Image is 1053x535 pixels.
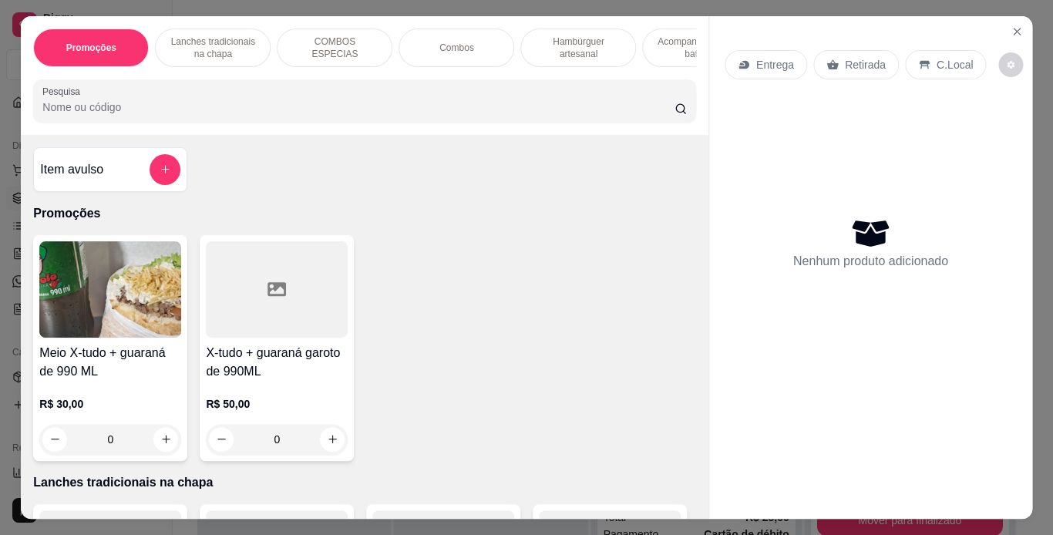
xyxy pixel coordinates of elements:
[206,344,348,381] h4: X-tudo + guaraná garoto de 990ML
[66,42,116,54] p: Promoções
[206,396,348,412] p: R$ 50,00
[153,427,178,452] button: increase-product-quantity
[439,42,474,54] p: Combos
[150,154,180,185] button: add-separate-item
[1004,19,1029,44] button: Close
[168,35,257,60] p: Lanches tradicionais na chapa
[290,35,379,60] p: COMBOS ESPECIAS
[39,396,181,412] p: R$ 30,00
[320,427,345,452] button: increase-product-quantity
[42,85,86,98] label: Pesquisa
[533,35,623,60] p: Hambúrguer artesanal
[756,57,794,72] p: Entrega
[33,204,696,223] p: Promoções
[39,241,181,338] img: product-image
[40,160,103,179] h4: Item avulso
[42,99,675,115] input: Pesquisa
[42,427,67,452] button: decrease-product-quantity
[39,344,181,381] h4: Meio X-tudo + guaraná de 990 ML
[655,35,745,60] p: Acompanhamentos ( batata )
[845,57,886,72] p: Retirada
[33,473,696,492] p: Lanches tradicionais na chapa
[937,57,973,72] p: C.Local
[209,427,234,452] button: decrease-product-quantity
[793,252,948,271] p: Nenhum produto adicionado
[998,52,1023,77] button: decrease-product-quantity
